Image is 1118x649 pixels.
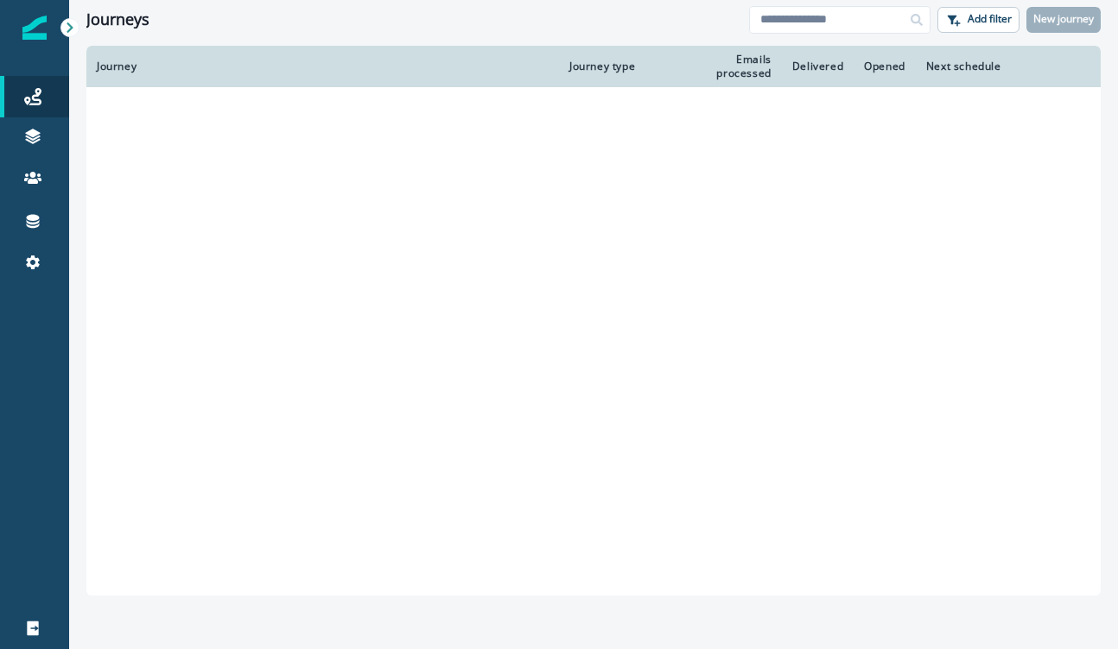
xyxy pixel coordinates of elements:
p: New journey [1033,13,1094,25]
div: Next schedule [926,60,1053,73]
button: Add filter [937,7,1020,33]
div: Journey [97,60,549,73]
h1: Journeys [86,10,149,29]
div: Emails processed [683,53,772,80]
img: Inflection [22,16,47,40]
div: Opened [864,60,905,73]
div: Delivered [792,60,843,73]
button: New journey [1026,7,1101,33]
div: Journey type [569,60,662,73]
p: Add filter [968,13,1012,25]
